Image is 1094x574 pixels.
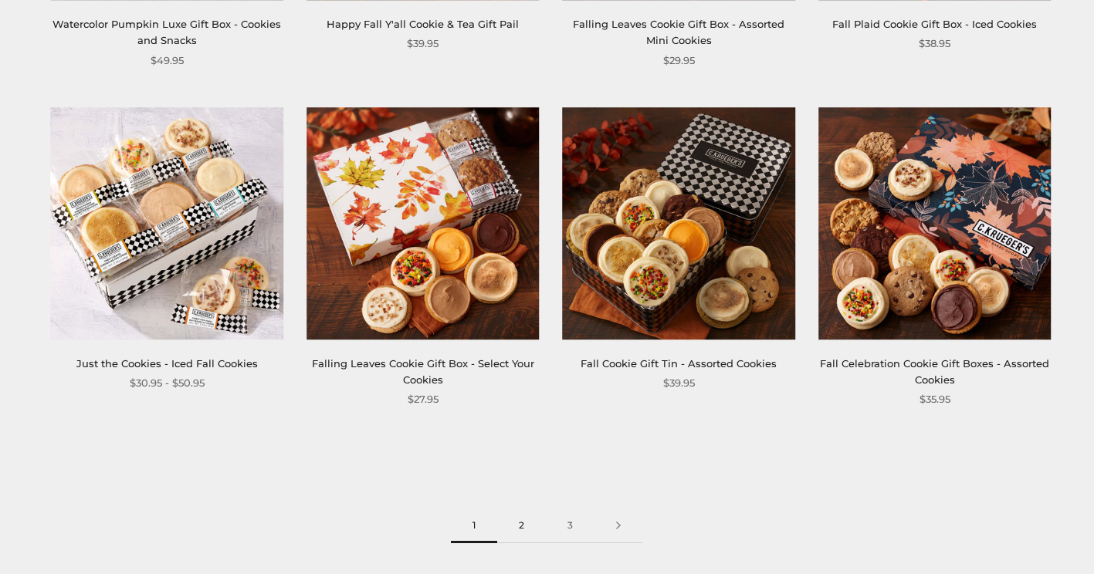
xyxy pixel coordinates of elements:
[52,18,281,46] a: Watercolor Pumpkin Luxe Gift Box - Cookies and Snacks
[573,18,784,46] a: Falling Leaves Cookie Gift Box - Assorted Mini Cookies
[562,107,795,340] img: Fall Cookie Gift Tin - Assorted Cookies
[818,107,1052,340] img: Fall Celebration Cookie Gift Boxes - Assorted Cookies
[919,35,950,52] span: $38.95
[546,508,594,543] a: 3
[451,508,497,543] span: 1
[76,357,258,370] a: Just the Cookies - Iced Fall Cookies
[663,375,695,391] span: $39.95
[307,107,540,340] img: Falling Leaves Cookie Gift Box - Select Your Cookies
[497,508,546,543] a: 2
[408,391,439,407] span: $27.95
[130,375,205,391] span: $30.95 - $50.95
[151,52,184,69] span: $49.95
[407,35,439,52] span: $39.95
[663,52,695,69] span: $29.95
[920,391,950,407] span: $35.95
[327,18,519,30] a: Happy Fall Y'all Cookie & Tea Gift Pail
[12,515,160,562] iframe: Sign Up via Text for Offers
[312,357,534,386] a: Falling Leaves Cookie Gift Box - Select Your Cookies
[50,107,283,340] img: Just the Cookies - Iced Fall Cookies
[594,508,642,543] a: Next page
[832,18,1037,30] a: Fall Plaid Cookie Gift Box - Iced Cookies
[820,357,1049,386] a: Fall Celebration Cookie Gift Boxes - Assorted Cookies
[581,357,777,370] a: Fall Cookie Gift Tin - Assorted Cookies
